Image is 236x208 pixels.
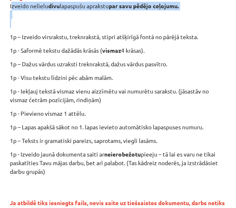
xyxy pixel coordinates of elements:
strong: neierobežotu [104,150,141,158]
strong: vismaz [102,47,121,54]
p: 1p – Teksts ir gramatiski pareizs, saprotams, viegli lasāms. [10,136,226,145]
strong: divu [48,2,60,9]
p: 1p - Visu tekstu līdzini pēc abām malām. [10,73,226,82]
strong: par savu pēdējo ceļojumu. [109,2,179,9]
p: 1p – Izveido virsrakstu, treknrakstā, stipri atšķirīgā fontā no pārējā teksta. [56,33,234,41]
p: 1p – Lapas apakšā sākot no 1. lapas ievieto automātisko lapaspuses numuru. [10,123,226,131]
p: 1p - Pievieno vismaz 1 attēlu. [10,109,226,118]
p: 1p - Izveido jaunā dokumenta saiti ar pieeju – tā lai es varu ne tikai paskatīties Tavu mājas dar... [10,150,226,176]
p: 1p - Iekļauj tekstā vismaz vienu aizzīmētu vai numurētu sarakstu. (jāsastāv no vismaz četrām pozī... [10,87,226,104]
p: 1p – Dažus vārdus uzraksti treknrakstā, dažus vārdus pasvītro. [10,60,226,68]
p: 1p - Saformē tekstu dažādās krāsās ( 4 krāsas). [10,46,226,55]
